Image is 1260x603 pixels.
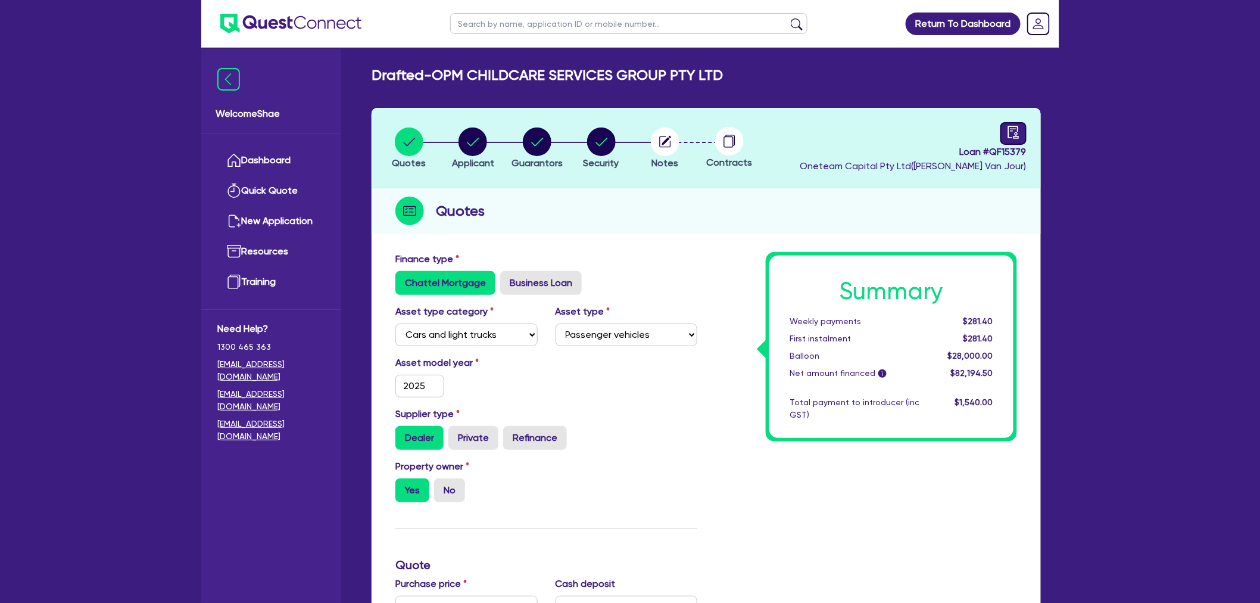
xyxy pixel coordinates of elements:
img: step-icon [395,197,424,225]
a: Dashboard [217,145,325,176]
label: Purchase price [395,577,467,591]
label: Property owner [395,459,469,474]
a: [EMAIL_ADDRESS][DOMAIN_NAME] [217,358,325,383]
div: Balloon [781,350,928,362]
span: Need Help? [217,322,325,336]
button: Quotes [391,127,426,171]
h3: Quote [395,558,697,572]
div: Net amount financed [781,367,928,380]
span: Oneteam Capital Pty Ltd ( [PERSON_NAME] Van Jour ) [800,160,1027,172]
button: Applicant [451,127,495,171]
label: No [434,478,465,502]
span: $281.40 [963,316,993,326]
a: Quick Quote [217,176,325,206]
input: Search by name, application ID or mobile number... [450,13,807,34]
span: $281.40 [963,334,993,343]
span: i [878,369,887,378]
a: Return To Dashboard [906,13,1021,35]
span: Quotes [392,157,426,169]
img: quick-quote [227,184,241,198]
a: Dropdown toggle [1023,8,1054,39]
a: New Application [217,206,325,237]
label: Yes [395,478,429,502]
label: Refinance [503,426,567,450]
h2: Quotes [436,200,485,222]
label: Asset type [556,304,610,319]
span: Contracts [706,157,752,168]
a: Training [217,267,325,297]
h2: Drafted - OPM CHILDCARE SERVICES GROUP PTY LTD [372,67,723,84]
a: Resources [217,237,325,267]
a: [EMAIL_ADDRESS][DOMAIN_NAME] [217,418,325,443]
span: Applicant [452,157,494,169]
label: Finance type [395,252,459,266]
img: new-application [227,214,241,228]
span: audit [1007,126,1020,139]
label: Business Loan [500,271,582,295]
label: Asset model year [386,356,547,370]
span: 1300 465 363 [217,341,325,353]
img: quest-connect-logo-blue [220,14,361,33]
span: Loan # QF15379 [800,145,1027,159]
span: Notes [652,157,679,169]
a: audit [1000,122,1027,145]
span: Guarantors [512,157,563,169]
label: Supplier type [395,407,460,421]
img: resources [227,244,241,259]
label: Private [448,426,498,450]
label: Dealer [395,426,444,450]
button: Guarantors [511,127,563,171]
button: Security [583,127,620,171]
label: Asset type category [395,304,494,319]
span: Security [584,157,619,169]
h1: Summary [790,277,993,306]
label: Cash deposit [556,577,616,591]
label: Chattel Mortgage [395,271,495,295]
div: Total payment to introducer (inc GST) [781,396,928,421]
img: training [227,275,241,289]
span: $28,000.00 [948,351,993,360]
span: $1,540.00 [955,397,993,407]
img: icon-menu-close [217,68,240,91]
button: Notes [650,127,680,171]
span: $82,194.50 [951,368,993,378]
div: First instalment [781,332,928,345]
div: Weekly payments [781,315,928,328]
span: Welcome Shae [216,107,327,121]
a: [EMAIL_ADDRESS][DOMAIN_NAME] [217,388,325,413]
